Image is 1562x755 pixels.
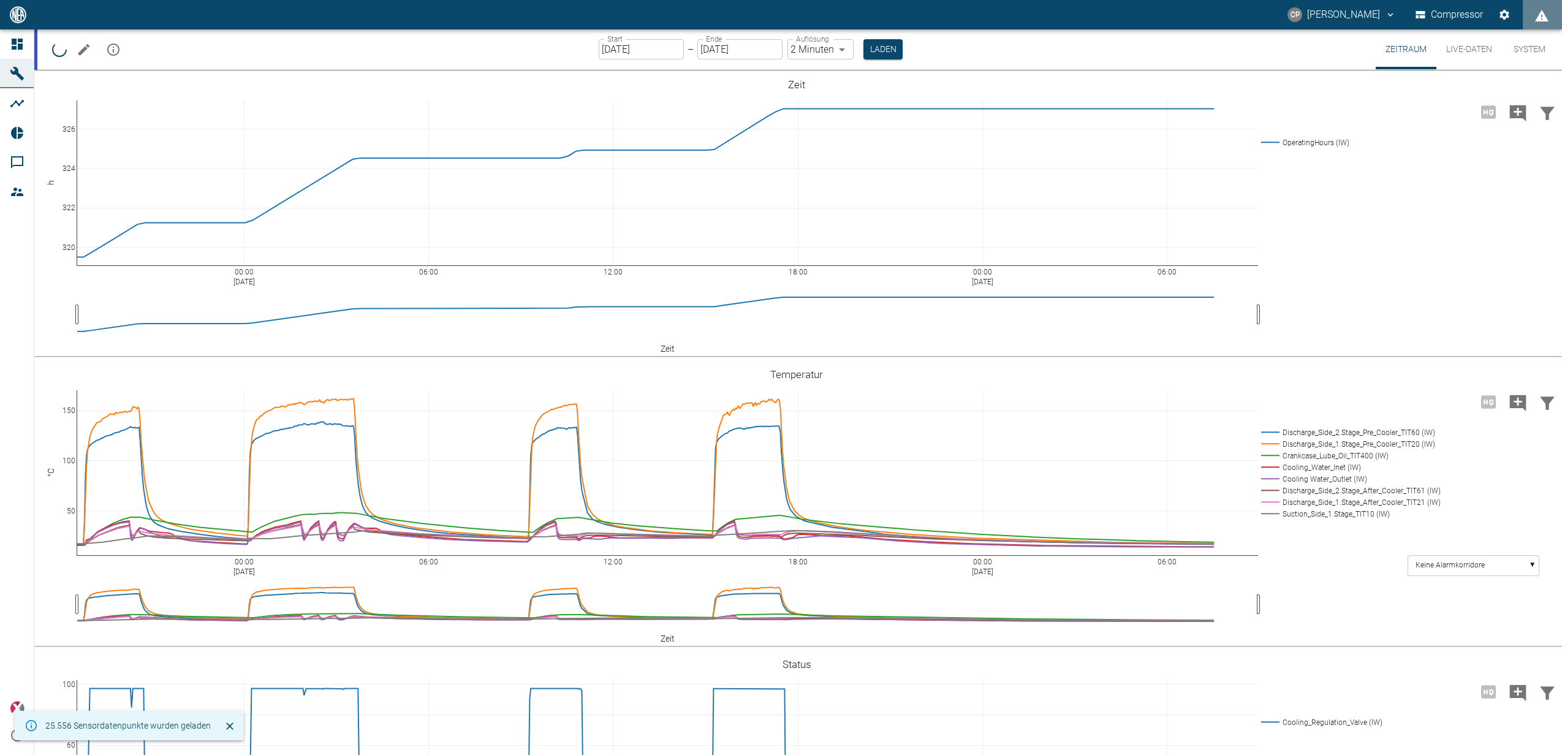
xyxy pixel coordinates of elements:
input: DD.MM.YYYY [697,39,783,59]
button: Einstellungen [1493,4,1515,26]
p: – [688,42,694,56]
button: Kommentar hinzufügen [1503,386,1533,418]
span: Hohe Auflösung nur für Zeiträume von <3 Tagen verfügbar [1474,395,1503,407]
button: mission info [101,37,126,62]
button: Daten filtern [1533,386,1562,418]
button: Live-Daten [1436,29,1502,69]
button: Compressor [1413,4,1486,26]
button: Kommentar hinzufügen [1503,96,1533,128]
input: DD.MM.YYYY [599,39,684,59]
button: Kommentar hinzufügen [1503,676,1533,708]
label: Ende [706,34,722,44]
div: 2 Minuten [787,39,854,59]
text: Keine Alarmkorridore [1416,561,1485,570]
div: 25.556 Sensordatenpunkte wurden geladen [45,715,211,737]
button: christoph.palm@neuman-esser.com [1286,4,1398,26]
label: Auflösung [796,34,829,44]
img: logo [9,6,28,23]
button: Zeitraum [1376,29,1436,69]
button: Machine bearbeiten [72,37,96,62]
button: Laden [863,39,903,59]
img: Xplore Logo [10,701,25,716]
button: Daten filtern [1533,676,1562,708]
span: Hohe Auflösung nur für Zeiträume von <3 Tagen verfügbar [1474,105,1503,117]
span: Hohe Auflösung nur für Zeiträume von <3 Tagen verfügbar [1474,685,1503,697]
div: CP [1287,7,1302,22]
label: Start [607,34,623,44]
button: Daten filtern [1533,96,1562,128]
button: Schließen [221,717,239,735]
button: System [1502,29,1557,69]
